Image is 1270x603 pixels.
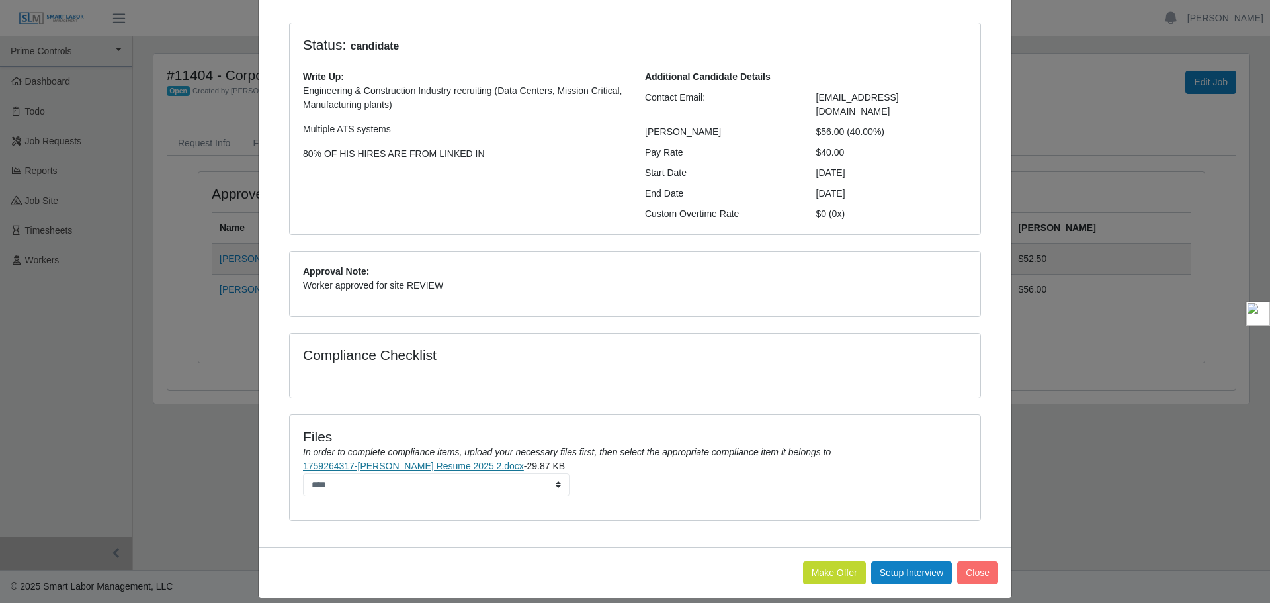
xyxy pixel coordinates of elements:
[303,84,625,112] p: Engineering & Construction Industry recruiting (Data Centers, Mission Critical, Manufacturing pla...
[635,187,806,201] div: End Date
[635,166,806,180] div: Start Date
[303,122,625,136] p: Multiple ATS systems
[303,36,796,54] h4: Status:
[303,279,967,293] p: Worker approved for site REVIEW
[816,92,899,116] span: [EMAIL_ADDRESS][DOMAIN_NAME]
[527,461,566,471] span: 29.87 KB
[806,146,978,160] div: $40.00
[635,91,806,118] div: Contact Email:
[645,71,771,82] b: Additional Candidate Details
[1246,302,1270,326] img: toggle-logo.svg
[303,461,524,471] a: 1759264317-[PERSON_NAME] Resume 2025 2.docx
[303,447,831,457] i: In order to complete compliance items, upload your necessary files first, then select the appropr...
[303,71,344,82] b: Write Up:
[957,561,998,584] button: Close
[635,125,806,139] div: [PERSON_NAME]
[871,561,952,584] button: Setup Interview
[806,166,978,180] div: [DATE]
[816,188,845,199] span: [DATE]
[816,209,845,219] span: $0 (0x)
[803,561,866,584] button: Make Offer
[635,146,806,160] div: Pay Rate
[635,207,806,221] div: Custom Overtime Rate
[303,266,369,277] b: Approval Note:
[806,125,978,139] div: $56.00 (40.00%)
[303,459,967,496] li: -
[303,428,967,445] h4: Files
[303,147,625,161] p: 80% OF HIS HIRES ARE FROM LINKED IN
[303,347,739,363] h4: Compliance Checklist
[346,38,403,54] span: candidate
